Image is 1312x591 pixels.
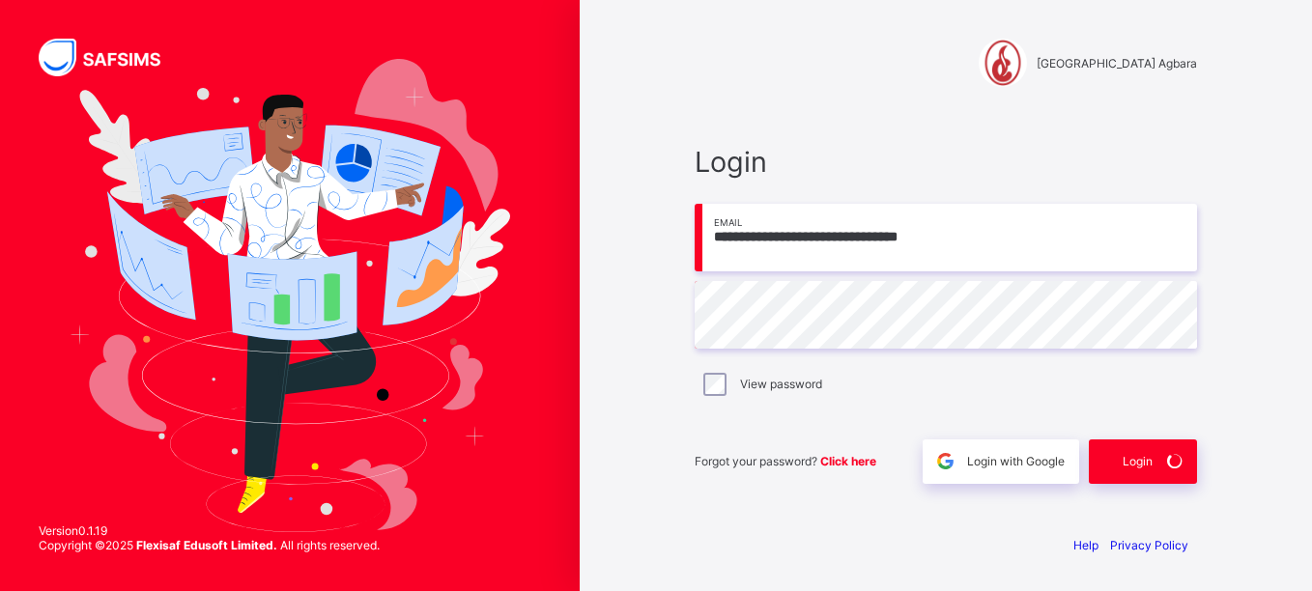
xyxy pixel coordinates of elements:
[695,454,876,468] span: Forgot your password?
[1037,56,1197,70] span: [GEOGRAPHIC_DATA] Agbara
[1073,538,1098,552] a: Help
[39,523,380,538] span: Version 0.1.19
[39,538,380,552] span: Copyright © 2025 All rights reserved.
[70,59,509,532] img: Hero Image
[136,538,277,552] strong: Flexisaf Edusoft Limited.
[967,454,1065,468] span: Login with Google
[695,145,1197,179] span: Login
[820,454,876,468] a: Click here
[740,377,822,391] label: View password
[934,450,956,472] img: google.396cfc9801f0270233282035f929180a.svg
[1110,538,1188,552] a: Privacy Policy
[39,39,184,76] img: SAFSIMS Logo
